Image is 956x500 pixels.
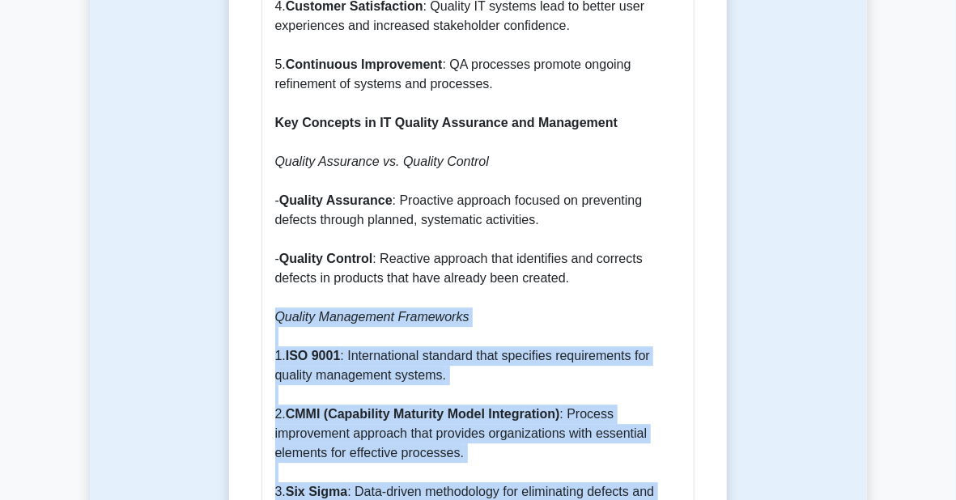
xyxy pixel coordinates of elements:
[275,310,470,324] i: Quality Management Frameworks
[275,116,618,129] b: Key Concepts in IT Quality Assurance and Management
[279,252,373,265] b: Quality Control
[286,407,560,421] b: CMMI (Capability Maturity Model Integration)
[286,57,443,71] b: Continuous Improvement
[286,485,347,498] b: Six Sigma
[286,349,341,362] b: ISO 9001
[279,193,393,207] b: Quality Assurance
[275,155,489,168] i: Quality Assurance vs. Quality Control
